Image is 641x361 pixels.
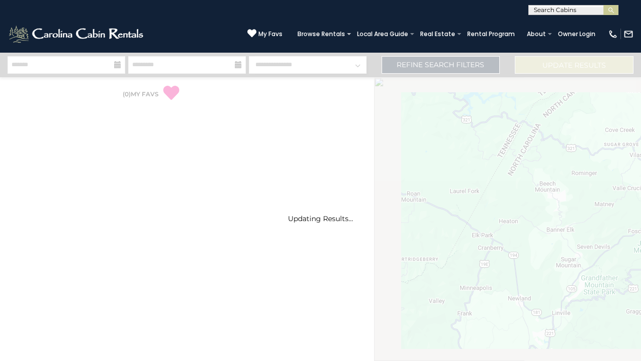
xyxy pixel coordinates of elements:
[247,29,282,39] a: My Favs
[8,24,146,44] img: White-1-2.png
[258,30,282,39] span: My Favs
[462,27,520,41] a: Rental Program
[553,27,600,41] a: Owner Login
[352,27,413,41] a: Local Area Guide
[292,27,350,41] a: Browse Rentals
[522,27,551,41] a: About
[415,27,460,41] a: Real Estate
[608,29,618,39] img: phone-regular-white.png
[623,29,633,39] img: mail-regular-white.png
